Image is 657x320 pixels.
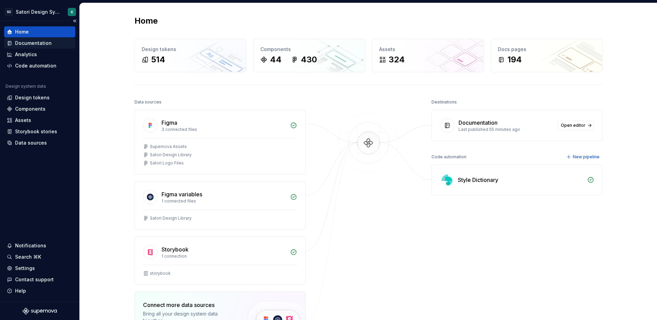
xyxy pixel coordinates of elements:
[4,126,75,137] a: Storybook stories
[498,46,595,53] div: Docs pages
[15,94,50,101] div: Design tokens
[5,8,13,16] div: SD
[4,38,75,49] a: Documentation
[150,160,184,166] div: Satori Logo Files
[15,40,52,47] div: Documentation
[162,245,189,254] div: Storybook
[15,128,57,135] div: Storybook stories
[162,190,202,198] div: Figma variables
[372,39,484,72] a: Assets324
[4,285,75,296] button: Help
[15,242,46,249] div: Notifications
[4,251,75,262] button: Search ⌘K
[15,265,35,272] div: Settings
[150,152,192,158] div: Satori Design Library
[4,49,75,60] a: Analytics
[134,181,306,230] a: Figma variables1 connected filesSatori Design Library
[23,308,57,315] svg: Supernova Logo
[507,54,522,65] div: 194
[458,176,498,184] div: Style Dictionary
[4,274,75,285] button: Contact support
[431,152,466,162] div: Code automation
[270,54,282,65] div: 44
[260,46,358,53] div: Components
[379,46,477,53] div: Assets
[150,216,192,221] div: Satori Design Library
[15,106,46,112] div: Components
[564,152,603,162] button: New pipeline
[459,119,498,127] div: Documentation
[4,137,75,148] a: Data sources
[15,28,29,35] div: Home
[561,123,585,128] span: Open editor
[142,46,239,53] div: Design tokens
[134,236,306,285] a: Storybook1 connectionstorybook
[134,110,306,174] a: Figma3 connected filesSupernova AssetsSatori Design LibrarySatori Logo Files
[253,39,365,72] a: Components44430
[151,54,165,65] div: 514
[70,16,79,26] button: Collapse sidebar
[431,97,457,107] div: Destinations
[4,115,75,126] a: Assets
[134,97,162,107] div: Data sources
[573,154,600,160] span: New pipeline
[16,9,60,15] div: Satori Design System
[15,51,37,58] div: Analytics
[15,139,47,146] div: Data sources
[15,287,26,294] div: Help
[4,92,75,103] a: Design tokens
[5,84,46,89] div: Design system data
[150,271,171,276] div: storybook
[4,26,75,37] a: Home
[491,39,603,72] a: Docs pages194
[143,301,235,309] div: Connect more data sources
[150,144,187,149] div: Supernova Assets
[389,54,405,65] div: 324
[301,54,317,65] div: 430
[15,254,41,260] div: Search ⌘K
[4,263,75,274] a: Settings
[71,9,73,15] div: K
[134,15,158,26] h2: Home
[558,121,594,130] a: Open editor
[4,103,75,114] a: Components
[1,4,78,19] button: SDSatori Design SystemK
[162,127,286,132] div: 3 connected files
[4,240,75,251] button: Notifications
[15,117,31,124] div: Assets
[162,198,286,204] div: 1 connected files
[15,62,56,69] div: Code automation
[134,39,246,72] a: Design tokens514
[15,276,54,283] div: Contact support
[162,254,286,259] div: 1 connection
[459,127,554,132] div: Last published 55 minutes ago
[4,60,75,71] a: Code automation
[162,119,177,127] div: Figma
